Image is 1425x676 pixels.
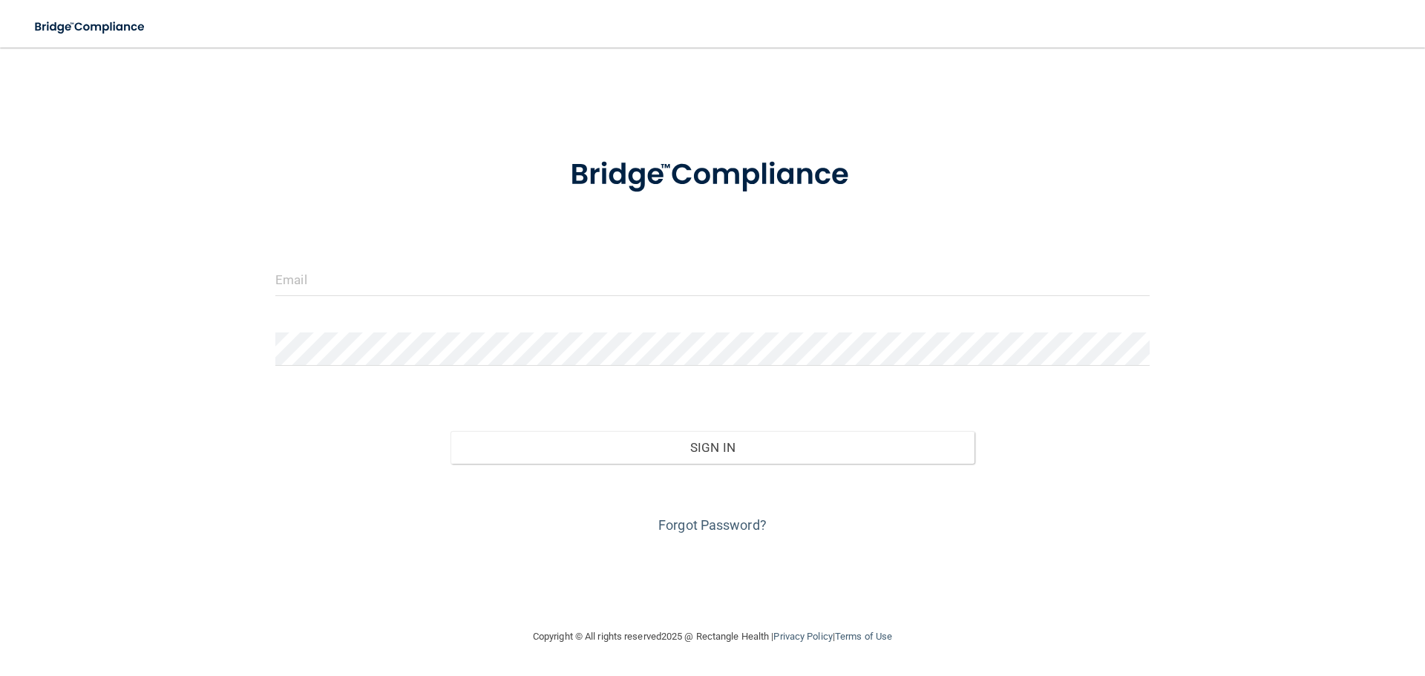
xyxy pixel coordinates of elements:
[540,137,885,214] img: bridge_compliance_login_screen.278c3ca4.svg
[451,431,975,464] button: Sign In
[275,263,1150,296] input: Email
[773,631,832,642] a: Privacy Policy
[442,613,983,660] div: Copyright © All rights reserved 2025 @ Rectangle Health | |
[22,12,159,42] img: bridge_compliance_login_screen.278c3ca4.svg
[835,631,892,642] a: Terms of Use
[658,517,767,533] a: Forgot Password?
